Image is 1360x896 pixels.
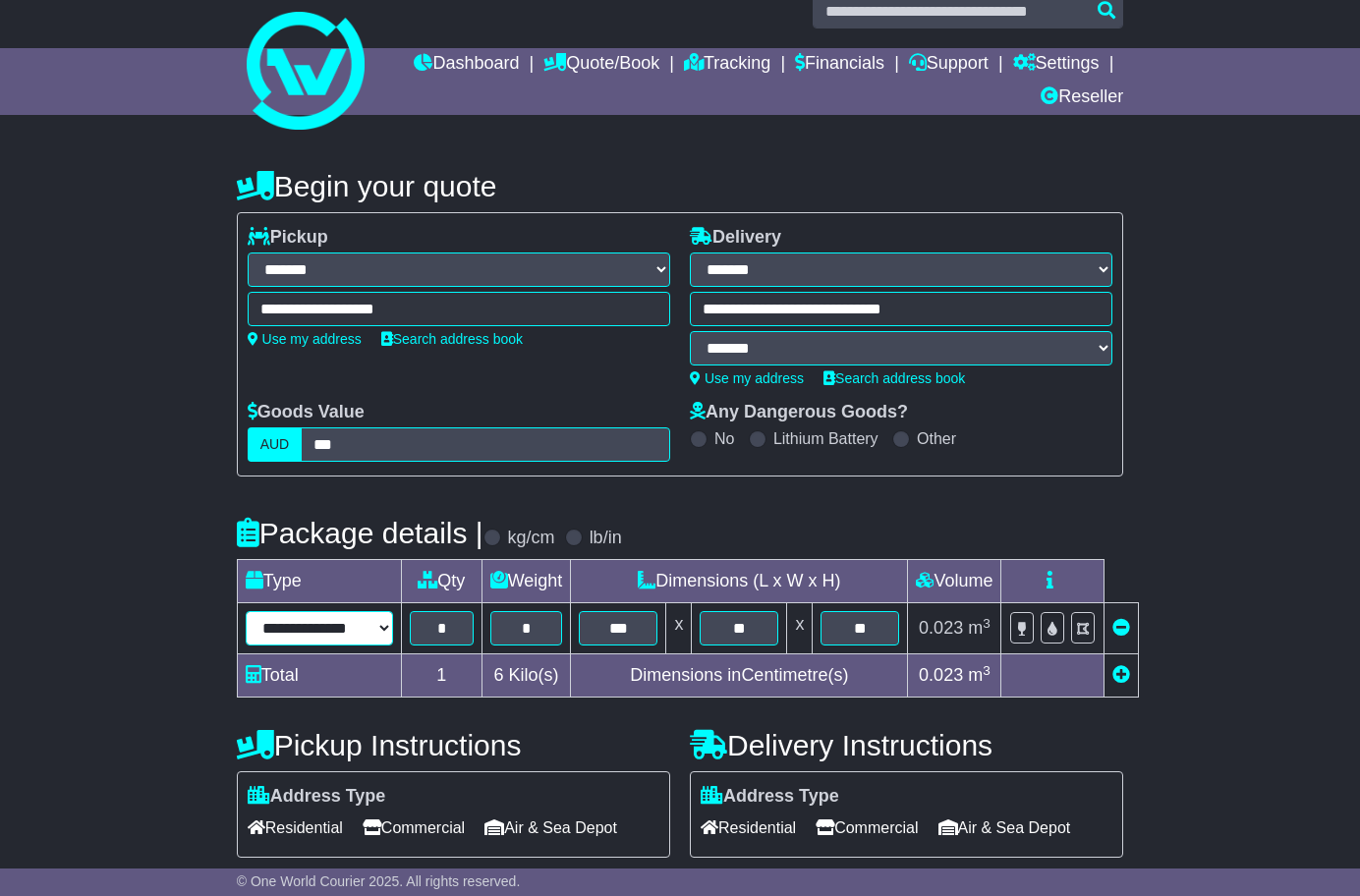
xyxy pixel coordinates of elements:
[983,663,991,678] sup: 3
[248,331,362,347] a: Use my address
[381,331,523,347] a: Search address book
[248,227,328,249] label: Pickup
[590,528,622,549] label: lb/in
[690,729,1123,761] h4: Delivery Instructions
[1112,665,1130,685] a: Add new item
[237,560,401,603] td: Type
[237,873,521,889] span: © One World Courier 2025. All rights reserved.
[666,603,692,654] td: x
[968,618,991,638] span: m
[816,812,918,843] span: Commercial
[795,48,884,82] a: Financials
[237,654,401,698] td: Total
[401,560,482,603] td: Qty
[248,427,303,462] label: AUD
[701,812,796,843] span: Residential
[690,370,804,386] a: Use my address
[909,48,989,82] a: Support
[938,812,1071,843] span: Air & Sea Depot
[237,517,483,549] h4: Package details |
[248,812,343,843] span: Residential
[482,560,571,603] td: Weight
[237,170,1124,202] h4: Begin your quote
[248,402,365,423] label: Goods Value
[690,227,781,249] label: Delivery
[414,48,519,82] a: Dashboard
[248,786,386,808] label: Address Type
[919,665,963,685] span: 0.023
[543,48,659,82] a: Quote/Book
[508,528,555,549] label: kg/cm
[684,48,770,82] a: Tracking
[917,429,956,448] label: Other
[401,654,482,698] td: 1
[773,429,878,448] label: Lithium Battery
[363,812,465,843] span: Commercial
[919,618,963,638] span: 0.023
[571,654,908,698] td: Dimensions in Centimetre(s)
[571,560,908,603] td: Dimensions (L x W x H)
[714,429,734,448] label: No
[908,560,1001,603] td: Volume
[1112,618,1130,638] a: Remove this item
[983,616,991,631] sup: 3
[690,402,908,423] label: Any Dangerous Goods?
[1013,48,1100,82] a: Settings
[823,370,965,386] a: Search address book
[482,654,571,698] td: Kilo(s)
[701,786,839,808] label: Address Type
[968,665,991,685] span: m
[787,603,813,654] td: x
[237,729,670,761] h4: Pickup Instructions
[484,812,617,843] span: Air & Sea Depot
[494,665,504,685] span: 6
[1041,82,1123,115] a: Reseller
